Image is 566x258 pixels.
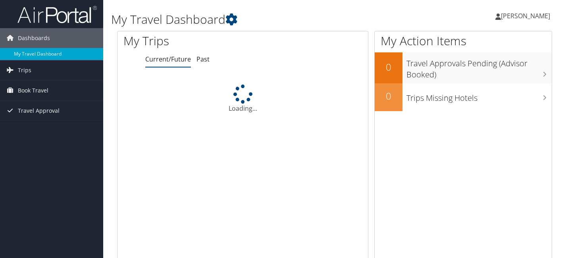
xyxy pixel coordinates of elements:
h2: 0 [375,60,402,74]
span: Travel Approval [18,101,60,121]
span: Book Travel [18,81,48,100]
span: Dashboards [18,28,50,48]
a: Past [196,55,210,64]
h2: 0 [375,89,402,103]
h1: My Trips [123,33,258,49]
h1: My Action Items [375,33,552,49]
h3: Travel Approvals Pending (Advisor Booked) [406,54,552,80]
h3: Trips Missing Hotels [406,89,552,104]
h1: My Travel Dashboard [111,11,409,28]
a: Current/Future [145,55,191,64]
span: Trips [18,60,31,80]
img: airportal-logo.png [17,5,97,24]
a: 0Travel Approvals Pending (Advisor Booked) [375,52,552,83]
div: Loading... [117,85,368,113]
a: 0Trips Missing Hotels [375,83,552,111]
span: [PERSON_NAME] [501,12,550,20]
a: [PERSON_NAME] [495,4,558,28]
